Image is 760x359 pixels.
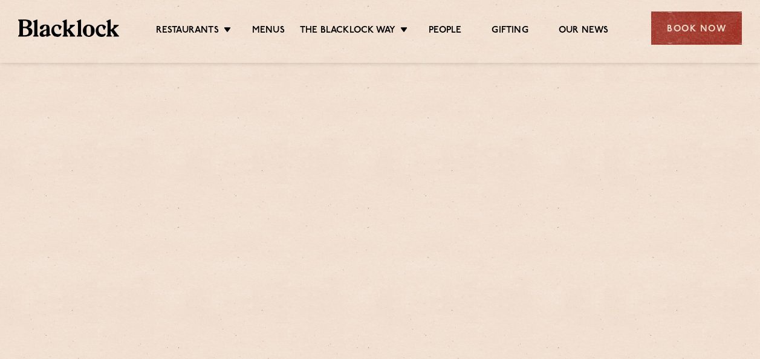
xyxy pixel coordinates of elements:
a: Menus [252,25,285,38]
img: BL_Textured_Logo-footer-cropped.svg [18,19,119,36]
div: Book Now [651,11,742,45]
a: The Blacklock Way [300,25,395,38]
a: Gifting [492,25,528,38]
a: People [429,25,461,38]
a: Restaurants [156,25,219,38]
a: Our News [559,25,609,38]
